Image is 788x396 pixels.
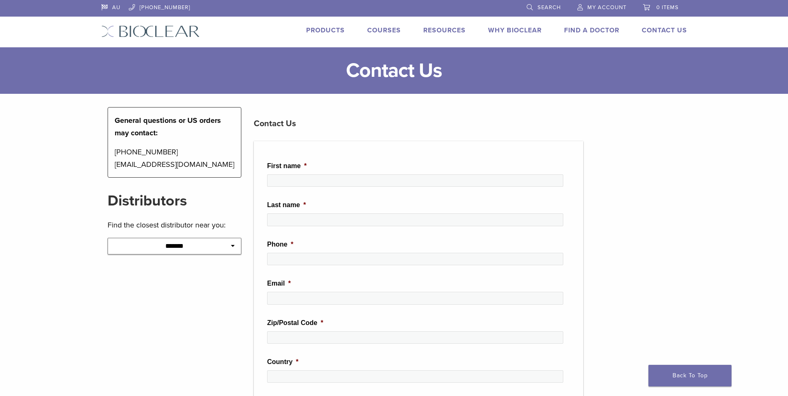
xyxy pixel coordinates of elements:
[587,4,626,11] span: My Account
[648,365,732,386] a: Back To Top
[642,26,687,34] a: Contact Us
[656,4,679,11] span: 0 items
[108,219,242,231] p: Find the closest distributor near you:
[115,116,221,137] strong: General questions or US orders may contact:
[267,358,299,367] label: Country
[538,4,561,11] span: Search
[423,26,466,34] a: Resources
[267,279,291,288] label: Email
[115,146,235,171] p: [PHONE_NUMBER] [EMAIL_ADDRESS][DOMAIN_NAME]
[101,25,200,37] img: Bioclear
[564,26,619,34] a: Find A Doctor
[488,26,542,34] a: Why Bioclear
[267,162,307,171] label: First name
[267,240,293,249] label: Phone
[254,114,583,134] h3: Contact Us
[367,26,401,34] a: Courses
[267,319,323,328] label: Zip/Postal Code
[267,201,306,210] label: Last name
[306,26,345,34] a: Products
[108,191,242,211] h2: Distributors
